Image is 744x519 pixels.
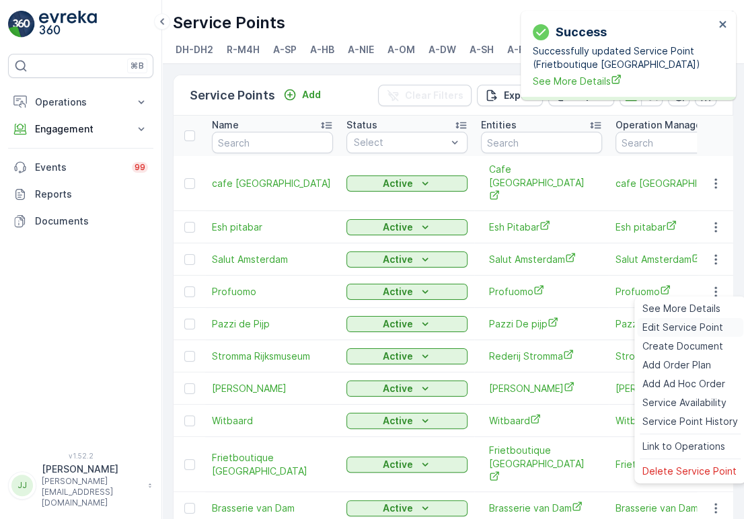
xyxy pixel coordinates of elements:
[489,220,594,234] a: Esh Pitabar
[378,85,472,106] button: Clear Filters
[405,89,463,102] p: Clear Filters
[489,163,594,204] a: Cafe Schinkelhaven
[8,154,153,181] a: Events99
[383,253,413,266] p: Active
[212,382,333,395] a: Batoni Khinkali
[190,86,275,105] p: Service Points
[8,463,153,508] button: JJ[PERSON_NAME][PERSON_NAME][EMAIL_ADDRESS][DOMAIN_NAME]
[489,252,594,266] a: Salut Amsterdam
[212,253,333,266] a: Salut Amsterdam
[8,116,153,143] button: Engagement
[8,181,153,208] a: Reports
[346,251,468,268] button: Active
[8,89,153,116] button: Operations
[212,221,333,234] a: Esh pitabar
[8,452,153,460] span: v 1.52.2
[383,350,413,363] p: Active
[346,500,468,516] button: Active
[184,459,195,470] div: Toggle Row Selected
[184,383,195,394] div: Toggle Row Selected
[212,317,333,331] a: Pazzi de Pijp
[489,317,594,331] a: Pazzi De pijp
[42,463,141,476] p: [PERSON_NAME]
[346,175,468,192] button: Active
[131,61,144,71] p: ⌘B
[310,43,334,56] span: A-HB
[489,284,594,298] span: Profuomo
[642,415,738,428] span: Service Point History
[489,444,594,485] span: Frietboutique [GEOGRAPHIC_DATA]
[346,456,468,473] button: Active
[346,348,468,364] button: Active
[212,285,333,298] a: Profuomo
[184,222,195,233] div: Toggle Row Selected
[227,43,260,56] span: R-M4H
[383,458,413,471] p: Active
[184,254,195,265] div: Toggle Row Selected
[533,44,714,71] p: Successfully updated Service Point (Frietboutique [GEOGRAPHIC_DATA])
[533,74,714,88] a: See More Details
[35,188,148,201] p: Reports
[348,43,374,56] span: A-NIE
[383,177,413,190] p: Active
[637,374,743,393] a: Add Ad Hoc Order
[35,95,126,109] p: Operations
[11,475,33,496] div: JJ
[481,118,517,132] p: Entities
[383,221,413,234] p: Active
[489,501,594,515] span: Brasserie van Dam
[383,317,413,331] p: Active
[642,358,711,372] span: Add Order Plan
[489,381,594,395] a: Batoni Khinkali
[212,132,333,153] input: Search
[176,43,213,56] span: DH-DH2
[489,349,594,363] a: Rederij Stromma
[346,118,377,132] p: Status
[302,88,321,102] p: Add
[489,413,594,428] span: Witbaard
[637,299,743,318] a: See More Details
[8,208,153,235] a: Documents
[273,43,297,56] span: A-SP
[184,415,195,426] div: Toggle Row Selected
[212,502,333,515] a: Brasserie van Dam
[35,214,148,228] p: Documents
[481,132,602,153] input: Search
[642,377,725,391] span: Add Ad Hoc Order
[212,350,333,363] a: Stromma Rijksmuseum
[642,302,720,315] span: See More Details
[718,19,728,32] button: close
[35,122,126,136] p: Engagement
[354,136,447,149] p: Select
[212,414,333,428] a: Witbaard
[387,43,415,56] span: A-OM
[477,85,543,106] button: Export
[8,11,35,38] img: logo
[184,503,195,514] div: Toggle Row Selected
[173,12,285,34] p: Service Points
[184,319,195,329] div: Toggle Row Selected
[489,163,594,204] span: Cafe [GEOGRAPHIC_DATA]
[184,178,195,189] div: Toggle Row Selected
[489,444,594,485] a: Frietboutique Amsterdam Oud-Zuid
[346,284,468,300] button: Active
[489,381,594,395] span: [PERSON_NAME]
[35,161,124,174] p: Events
[346,219,468,235] button: Active
[383,382,413,395] p: Active
[383,502,413,515] p: Active
[184,351,195,362] div: Toggle Row Selected
[42,476,141,508] p: [PERSON_NAME][EMAIL_ADDRESS][DOMAIN_NAME]
[504,89,535,102] p: Export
